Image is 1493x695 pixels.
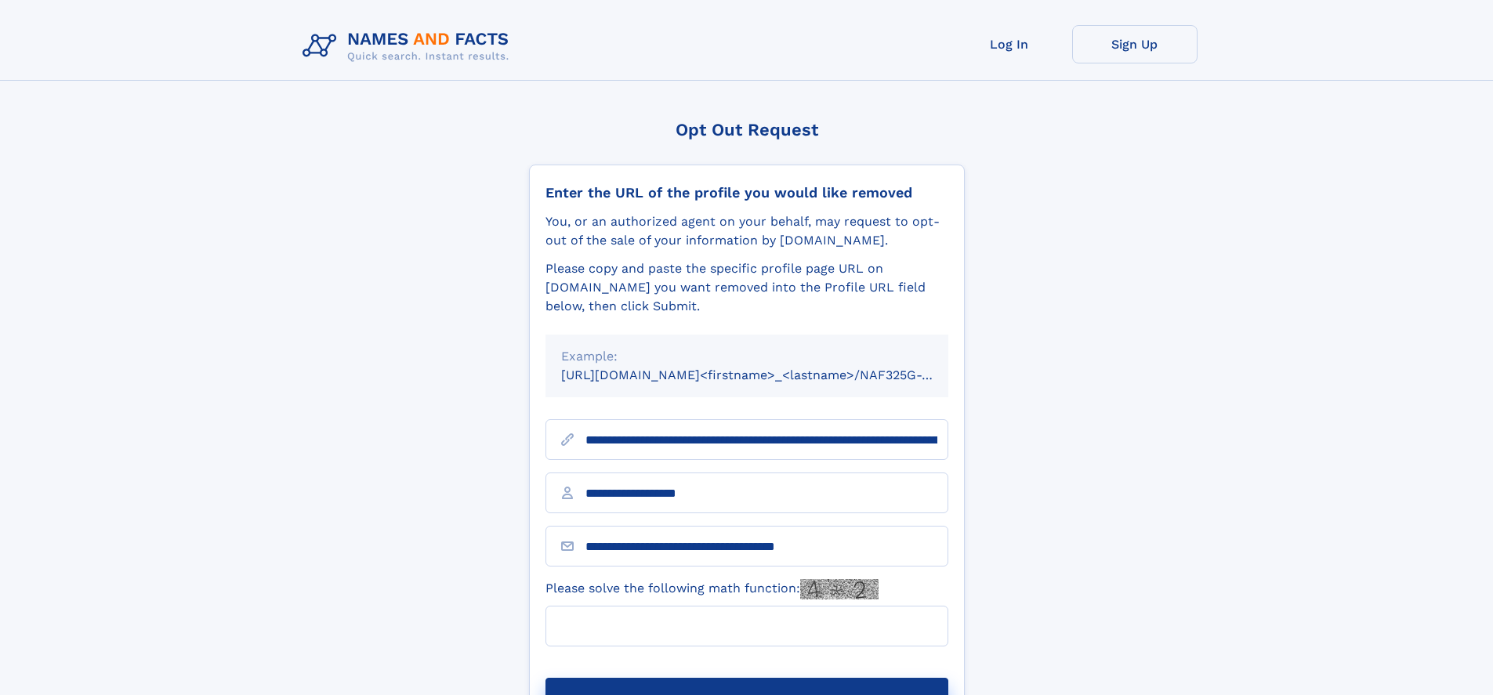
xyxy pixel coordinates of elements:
[561,347,933,366] div: Example:
[529,120,965,139] div: Opt Out Request
[1072,25,1198,63] a: Sign Up
[947,25,1072,63] a: Log In
[545,184,948,201] div: Enter the URL of the profile you would like removed
[545,259,948,316] div: Please copy and paste the specific profile page URL on [DOMAIN_NAME] you want removed into the Pr...
[561,367,978,382] small: [URL][DOMAIN_NAME]<firstname>_<lastname>/NAF325G-xxxxxxxx
[296,25,522,67] img: Logo Names and Facts
[545,212,948,250] div: You, or an authorized agent on your behalf, may request to opt-out of the sale of your informatio...
[545,579,879,599] label: Please solve the following math function:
